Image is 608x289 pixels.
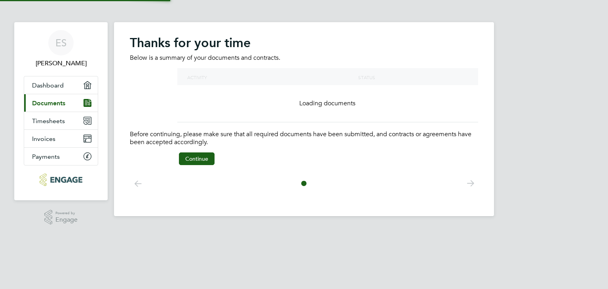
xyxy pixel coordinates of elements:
[179,152,215,165] button: Continue
[32,99,65,107] span: Documents
[24,173,98,186] a: Go to home page
[55,38,66,48] span: ES
[24,94,98,112] a: Documents
[32,135,55,143] span: Invoices
[24,148,98,165] a: Payments
[55,217,78,223] span: Engage
[130,54,478,62] p: Below is a summary of your documents and contracts.
[24,76,98,94] a: Dashboard
[130,130,478,147] p: Before continuing, please make sure that all required documents have been submitted, and contract...
[130,35,478,51] h2: Thanks for your time
[32,117,65,125] span: Timesheets
[24,112,98,129] a: Timesheets
[14,22,108,200] nav: Main navigation
[40,173,82,186] img: protechltd-logo-retina.png
[32,153,60,160] span: Payments
[24,59,98,68] span: Eric Samuel
[24,130,98,147] a: Invoices
[44,210,78,225] a: Powered byEngage
[55,210,78,217] span: Powered by
[24,30,98,68] a: ES[PERSON_NAME]
[32,82,64,89] span: Dashboard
